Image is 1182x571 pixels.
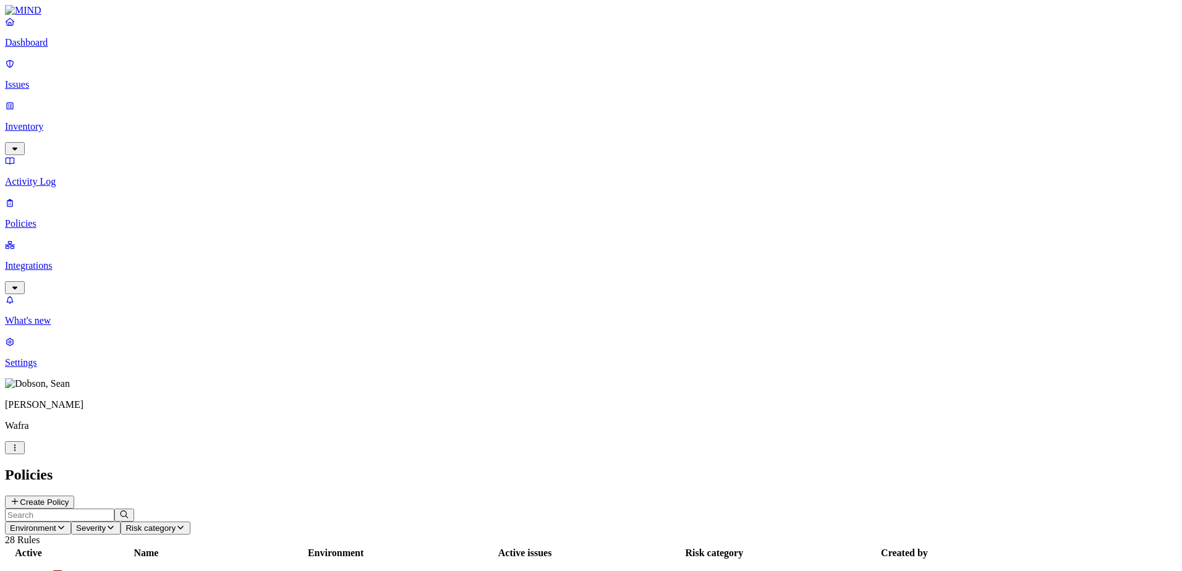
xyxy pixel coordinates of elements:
div: Risk category [621,548,808,559]
p: Wafra [5,420,1177,431]
div: Active [7,548,50,559]
a: Integrations [5,239,1177,292]
div: Environment [242,548,430,559]
div: Created by [810,548,998,559]
p: Settings [5,357,1177,368]
input: Search [5,509,114,522]
span: Environment [10,523,56,533]
a: What's new [5,294,1177,326]
p: [PERSON_NAME] [5,399,1177,410]
div: Active issues [432,548,618,559]
p: Integrations [5,260,1177,271]
a: Settings [5,336,1177,368]
p: Activity Log [5,176,1177,187]
p: Dashboard [5,37,1177,48]
a: Activity Log [5,155,1177,187]
button: Create Policy [5,496,74,509]
a: Inventory [5,100,1177,153]
img: Dobson, Sean [5,378,70,389]
h2: Policies [5,467,1177,483]
img: MIND [5,5,41,16]
p: Issues [5,79,1177,90]
p: Policies [5,218,1177,229]
a: Issues [5,58,1177,90]
span: Severity [76,523,106,533]
a: Dashboard [5,16,1177,48]
div: Name [53,548,240,559]
span: 28 Rules [5,535,40,545]
a: MIND [5,5,1177,16]
a: Policies [5,197,1177,229]
span: Risk category [125,523,176,533]
p: Inventory [5,121,1177,132]
p: What's new [5,315,1177,326]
